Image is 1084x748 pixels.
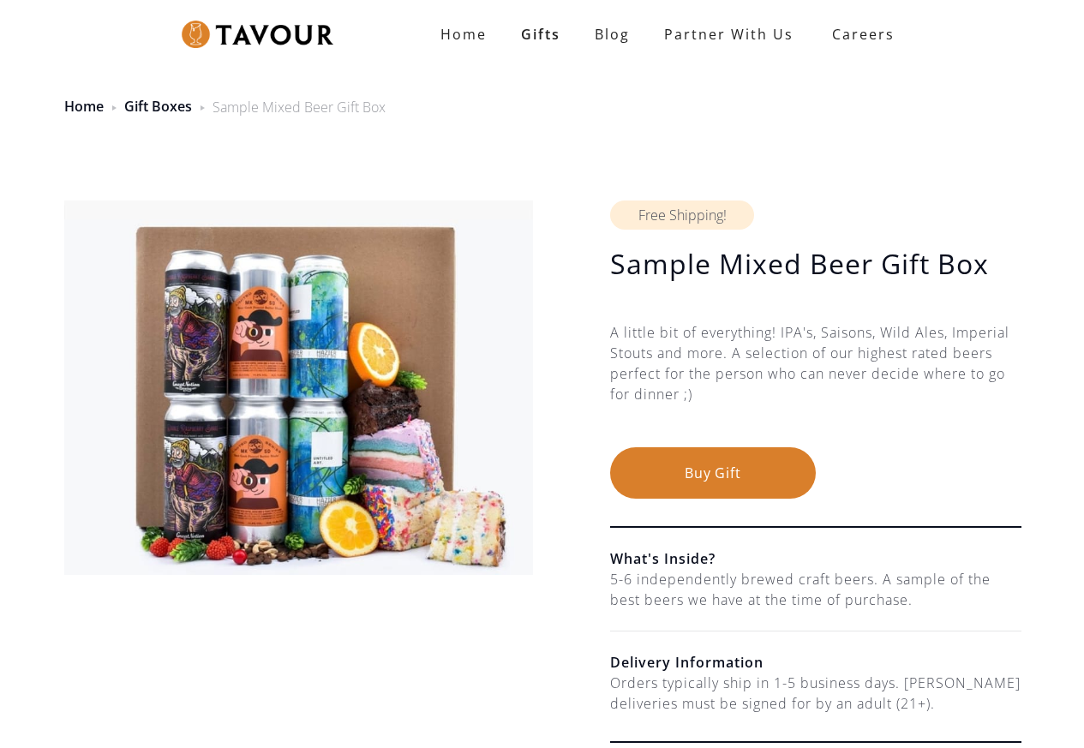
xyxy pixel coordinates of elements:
a: Gifts [504,17,578,51]
a: Blog [578,17,647,51]
a: Gift Boxes [124,97,192,116]
a: Home [423,17,504,51]
div: Free Shipping! [610,200,754,230]
div: 5-6 independently brewed craft beers. A sample of the best beers we have at the time of purchase. [610,569,1021,610]
h6: What's Inside? [610,548,1021,569]
div: A little bit of everything! IPA's, Saisons, Wild Ales, Imperial Stouts and more. A selection of o... [610,322,1021,447]
div: Sample Mixed Beer Gift Box [213,97,386,117]
a: Careers [811,10,907,58]
div: Orders typically ship in 1-5 business days. [PERSON_NAME] deliveries must be signed for by an adu... [610,673,1021,714]
h6: Delivery Information [610,652,1021,673]
button: Buy Gift [610,447,816,499]
strong: Home [440,25,487,44]
a: partner with us [647,17,811,51]
h1: Sample Mixed Beer Gift Box [610,247,1021,281]
strong: Careers [832,17,895,51]
a: Home [64,97,104,116]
